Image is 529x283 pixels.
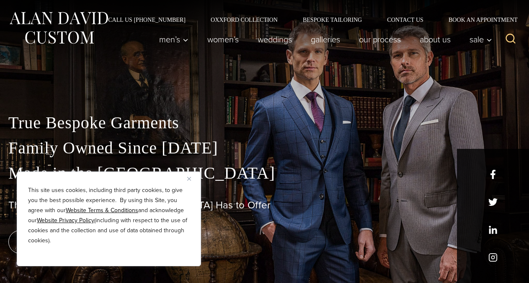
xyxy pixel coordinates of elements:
[198,31,248,48] a: Women’s
[248,31,302,48] a: weddings
[436,17,521,23] a: Book an Appointment
[8,230,126,254] a: book an appointment
[150,31,497,48] nav: Primary Navigation
[187,177,191,181] img: Close
[95,17,198,23] a: Call Us [PHONE_NUMBER]
[8,9,109,47] img: Alan David Custom
[187,174,197,184] button: Close
[66,206,138,215] a: Website Terms & Conditions
[302,31,350,48] a: Galleries
[198,17,290,23] a: Oxxford Collection
[95,17,521,23] nav: Secondary Navigation
[470,35,492,44] span: Sale
[374,17,436,23] a: Contact Us
[159,35,188,44] span: Men’s
[410,31,460,48] a: About Us
[501,29,521,49] button: View Search Form
[28,185,190,246] p: This site uses cookies, including third party cookies, to give you the best possible experience. ...
[8,110,521,186] p: True Bespoke Garments Family Owned Since [DATE] Made in the [GEOGRAPHIC_DATA]
[290,17,374,23] a: Bespoke Tailoring
[37,216,94,225] a: Website Privacy Policy
[350,31,410,48] a: Our Process
[8,199,521,211] h1: The Best Custom Suits [GEOGRAPHIC_DATA] Has to Offer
